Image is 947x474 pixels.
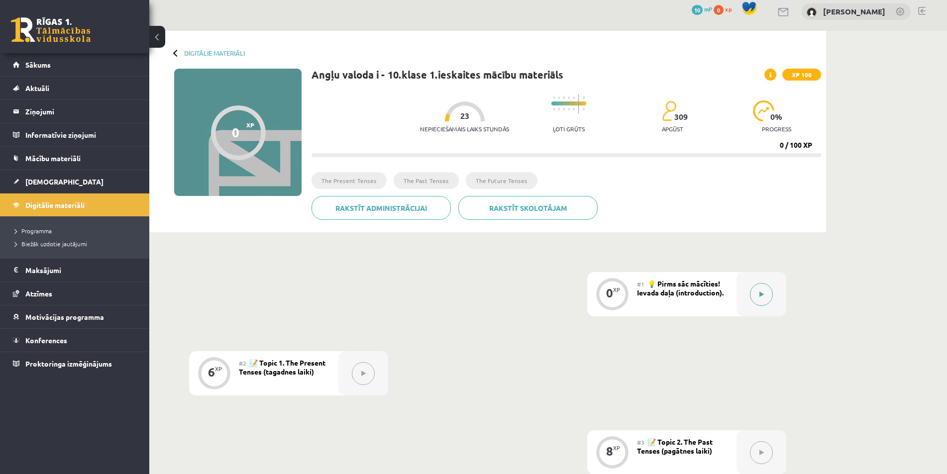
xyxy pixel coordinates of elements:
[215,366,222,372] div: XP
[568,108,569,110] img: icon-short-line-57e1e144782c952c97e751825c79c345078a6d821885a25fce030b3d8c18986b.svg
[15,239,139,248] a: Biežāk uzdotie jautājumi
[13,123,137,146] a: Informatīvie ziņojumi
[578,94,579,113] img: icon-long-line-d9ea69661e0d244f92f715978eff75569469978d946b2353a9bb055b3ed8787d.svg
[25,154,81,163] span: Mācību materiāli
[692,5,712,13] a: 10 mP
[15,227,52,235] span: Programma
[637,438,644,446] span: #3
[13,282,137,305] a: Atzīmes
[573,96,574,99] img: icon-short-line-57e1e144782c952c97e751825c79c345078a6d821885a25fce030b3d8c18986b.svg
[823,6,885,16] a: [PERSON_NAME]
[807,7,817,17] img: Kirils Bondarevs
[714,5,724,15] span: 0
[553,125,585,132] p: Ļoti grūts
[637,280,644,288] span: #1
[563,108,564,110] img: icon-short-line-57e1e144782c952c97e751825c79c345078a6d821885a25fce030b3d8c18986b.svg
[246,121,254,128] span: XP
[558,96,559,99] img: icon-short-line-57e1e144782c952c97e751825c79c345078a6d821885a25fce030b3d8c18986b.svg
[232,125,239,140] div: 0
[714,5,737,13] a: 0 xp
[583,96,584,99] img: icon-short-line-57e1e144782c952c97e751825c79c345078a6d821885a25fce030b3d8c18986b.svg
[15,240,87,248] span: Biežāk uzdotie jautājumi
[25,100,137,123] legend: Ziņojumi
[13,193,137,216] a: Digitālie materiāli
[239,359,246,367] span: #2
[394,172,459,189] li: The Past Tenses
[782,69,821,81] span: XP 100
[184,49,245,57] a: Digitālie materiāli
[13,53,137,76] a: Sākums
[762,125,791,132] p: progress
[466,172,537,189] li: The Future Tenses
[573,108,574,110] img: icon-short-line-57e1e144782c952c97e751825c79c345078a6d821885a25fce030b3d8c18986b.svg
[11,17,91,42] a: Rīgas 1. Tālmācības vidusskola
[13,147,137,170] a: Mācību materiāli
[725,5,732,13] span: xp
[13,170,137,193] a: [DEMOGRAPHIC_DATA]
[558,108,559,110] img: icon-short-line-57e1e144782c952c97e751825c79c345078a6d821885a25fce030b3d8c18986b.svg
[15,226,139,235] a: Programma
[25,200,85,209] span: Digitālie materiāli
[568,96,569,99] img: icon-short-line-57e1e144782c952c97e751825c79c345078a6d821885a25fce030b3d8c18986b.svg
[25,123,137,146] legend: Informatīvie ziņojumi
[13,305,137,328] a: Motivācijas programma
[13,100,137,123] a: Ziņojumi
[13,259,137,282] a: Maksājumi
[553,108,554,110] img: icon-short-line-57e1e144782c952c97e751825c79c345078a6d821885a25fce030b3d8c18986b.svg
[25,359,112,368] span: Proktoringa izmēģinājums
[25,60,51,69] span: Sākums
[25,312,104,321] span: Motivācijas programma
[312,196,451,220] a: Rakstīt administrācijai
[25,177,104,186] span: [DEMOGRAPHIC_DATA]
[460,111,469,120] span: 23
[239,358,325,376] span: 📝 Topic 1. The Present Tenses (tagadnes laiki)
[553,96,554,99] img: icon-short-line-57e1e144782c952c97e751825c79c345078a6d821885a25fce030b3d8c18986b.svg
[25,289,52,298] span: Atzīmes
[13,329,137,352] a: Konferences
[692,5,703,15] span: 10
[637,279,724,297] span: 💡 Pirms sāc mācīties! Ievada daļa (introduction).
[606,447,613,456] div: 8
[312,69,563,81] h1: Angļu valoda i - 10.klase 1.ieskaites mācību materiāls
[662,125,683,132] p: apgūst
[613,445,620,451] div: XP
[606,288,613,297] div: 0
[662,100,676,121] img: students-c634bb4e5e11cddfef0936a35e636f08e4e9abd3cc4e673bd6f9a4125e45ecb1.svg
[25,336,67,345] span: Konferences
[13,352,137,375] a: Proktoringa izmēģinājums
[25,84,49,93] span: Aktuāli
[674,112,688,121] span: 309
[753,100,774,121] img: icon-progress-161ccf0a02000e728c5f80fcf4c31c7af3da0e1684b2b1d7c360e028c24a22f1.svg
[420,125,509,132] p: Nepieciešamais laiks stundās
[770,112,783,121] span: 0 %
[637,437,713,455] span: 📝 Topic 2. The Past Tenses (pagātnes laiki)
[312,172,387,189] li: The Present Tenses
[583,108,584,110] img: icon-short-line-57e1e144782c952c97e751825c79c345078a6d821885a25fce030b3d8c18986b.svg
[704,5,712,13] span: mP
[208,368,215,377] div: 6
[458,196,598,220] a: Rakstīt skolotājam
[613,287,620,292] div: XP
[13,77,137,99] a: Aktuāli
[563,96,564,99] img: icon-short-line-57e1e144782c952c97e751825c79c345078a6d821885a25fce030b3d8c18986b.svg
[25,259,137,282] legend: Maksājumi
